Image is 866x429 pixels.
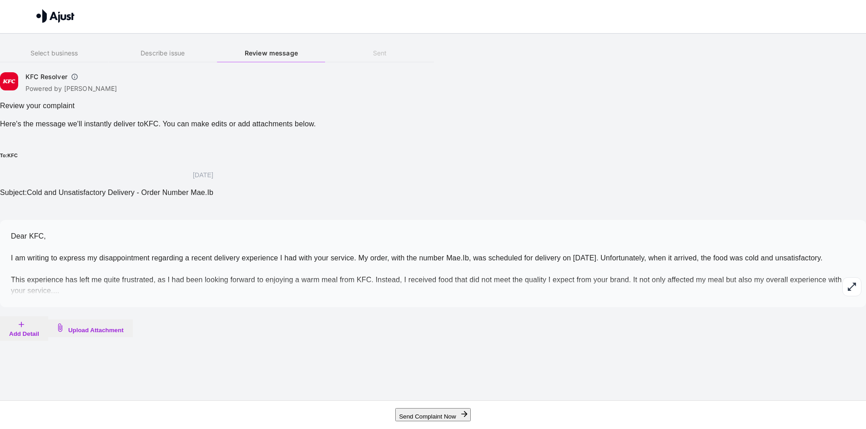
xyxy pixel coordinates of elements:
button: Upload Attachment [48,319,133,337]
span: ... [53,287,60,294]
h6: Describe issue [109,48,217,58]
h6: Review message [217,48,325,58]
h6: KFC Resolver [25,72,67,81]
button: Send Complaint Now [395,408,470,421]
img: Ajust [36,9,75,23]
h6: Sent [326,48,434,58]
p: Powered by [PERSON_NAME] [25,84,117,93]
span: Dear KFC, I am writing to express my disappointment regarding a recent delivery experience I had ... [11,232,841,294]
